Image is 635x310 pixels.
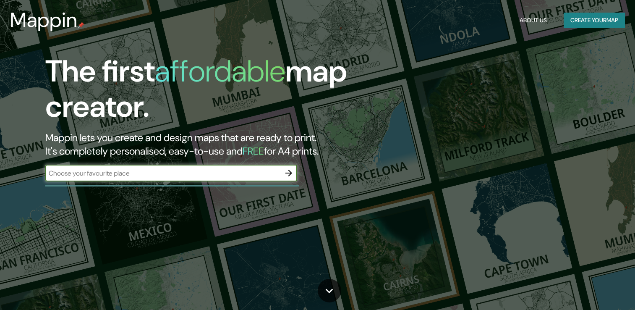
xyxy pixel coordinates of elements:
h3: Mappin [10,8,78,32]
button: Create yourmap [564,13,625,28]
h1: The first map creator. [45,54,363,131]
img: mappin-pin [78,22,84,29]
input: Choose your favourite place [45,168,280,178]
h2: Mappin lets you create and design maps that are ready to print. It's completely personalised, eas... [45,131,363,158]
h1: affordable [155,52,285,91]
button: About Us [516,13,550,28]
h5: FREE [243,144,264,158]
